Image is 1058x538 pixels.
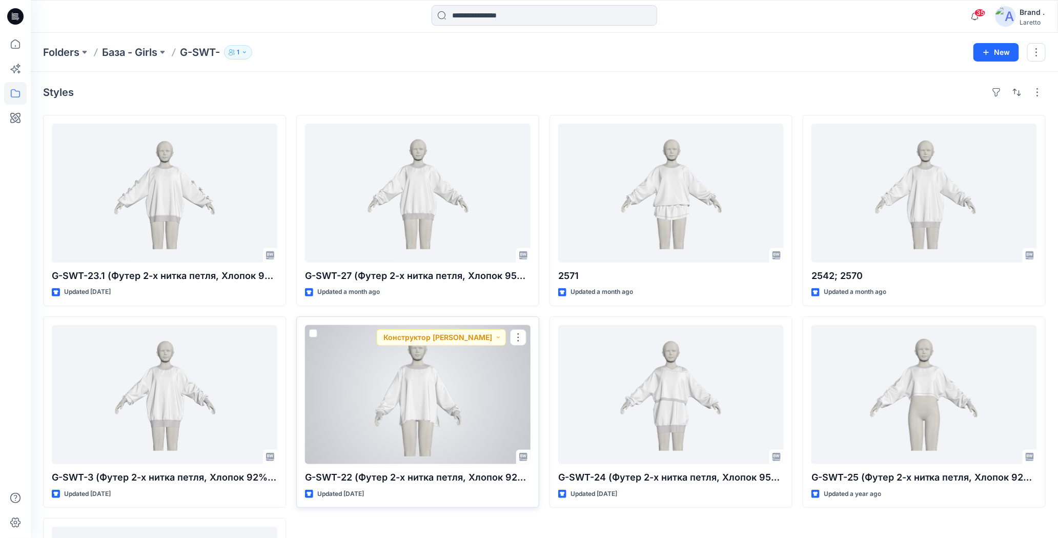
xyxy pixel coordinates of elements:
h4: Styles [43,86,74,98]
p: Updated [DATE] [64,287,111,297]
a: G-SWT-22 (Футер 2-х нитка петля, Хлопок 92% эластан 8%) [305,325,531,464]
a: G-SWT-24 (Футер 2-х нитка петля, Хлопок 95% эластан 5%) [558,325,784,464]
a: База - Girls [102,45,157,59]
p: G-SWT-23.1 (Футер 2-х нитка петля, Хлопок 92% эластан 8%) [52,269,277,283]
a: 2571 [558,124,784,263]
p: Updated [DATE] [64,489,111,500]
p: Updated [DATE] [317,489,364,500]
p: G-SWT-27 (Футер 2-х нитка петля, Хлопок 95% эластан 5%) [305,269,531,283]
p: Updated a month ago [571,287,633,297]
button: New [973,43,1019,62]
p: Updated a year ago [824,489,881,500]
p: 1 [237,47,239,58]
p: G-SWT-3 (Футер 2-х нитка петля, Хлопок 92% эластан 8%) [52,470,277,485]
a: G-SWT-27 (Футер 2-х нитка петля, Хлопок 95% эластан 5%) [305,124,531,263]
p: 2571 [558,269,784,283]
a: G-SWT-23.1 (Футер 2-х нитка петля, Хлопок 92% эластан 8%) [52,124,277,263]
span: 35 [974,9,986,17]
button: 1 [224,45,252,59]
p: Updated a month ago [317,287,380,297]
div: Brand . [1020,6,1045,18]
div: Laretto [1020,18,1045,26]
a: 2542; 2570 [811,124,1037,263]
a: Folders [43,45,79,59]
a: G-SWT-25 (Футер 2-х нитка петля, Хлопок 92% эластан 8%) [811,325,1037,464]
p: 2542; 2570 [811,269,1037,283]
p: G-SWT-22 (Футер 2-х нитка петля, Хлопок 92% эластан 8%) [305,470,531,485]
img: avatar [995,6,1016,27]
p: G-SWT-24 (Футер 2-х нитка петля, Хлопок 95% эластан 5%) [558,470,784,485]
p: G-SWT- [180,45,220,59]
p: Updated [DATE] [571,489,617,500]
a: G-SWT-3 (Футер 2-х нитка петля, Хлопок 92% эластан 8%) [52,325,277,464]
p: G-SWT-25 (Футер 2-х нитка петля, Хлопок 92% эластан 8%) [811,470,1037,485]
p: Updated a month ago [824,287,886,297]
